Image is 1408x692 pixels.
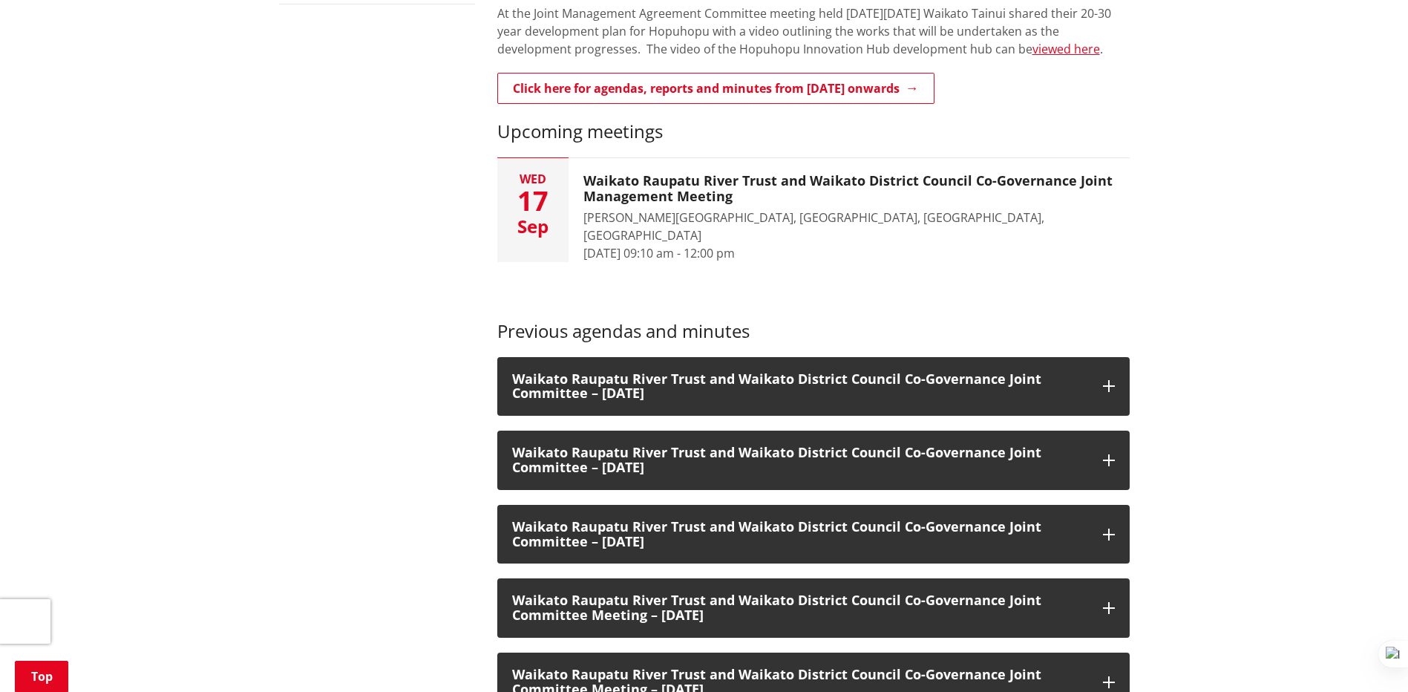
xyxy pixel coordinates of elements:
[497,73,934,104] a: Click here for agendas, reports and minutes from [DATE] onwards
[497,4,1130,58] p: At the Joint Management Agreement Committee meeting held [DATE][DATE] Waikato Tainui shared their...
[512,520,1088,549] h3: Waikato Raupatu River Trust and Waikato District Council Co-Governance Joint Committee – [DATE]
[497,188,569,215] div: 17
[583,245,735,261] time: [DATE] 09:10 am - 12:00 pm
[512,445,1088,475] h3: Waikato Raupatu River Trust and Waikato District Council Co-Governance Joint Committee – [DATE]
[497,173,569,185] div: Wed
[1340,630,1393,683] iframe: Messenger Launcher
[583,209,1115,244] div: [PERSON_NAME][GEOGRAPHIC_DATA], [GEOGRAPHIC_DATA], [GEOGRAPHIC_DATA], [GEOGRAPHIC_DATA]
[512,593,1088,623] h3: Waikato Raupatu River Trust and Waikato District Council Co-Governance Joint Committee Meeting – ...
[15,661,68,692] a: Top
[497,158,1130,262] button: Wed 17 Sep Waikato Raupatu River Trust and Waikato District Council Co-Governance Joint Managemen...
[1032,41,1100,57] a: viewed here
[497,218,569,235] div: Sep
[512,372,1088,402] h3: Waikato Raupatu River Trust and Waikato District Council Co-Governance Joint Committee – [DATE]
[497,321,1130,342] h3: Previous agendas and minutes
[497,121,1130,143] h3: Upcoming meetings
[583,173,1115,205] h3: Waikato Raupatu River Trust and Waikato District Council Co-Governance Joint Management Meeting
